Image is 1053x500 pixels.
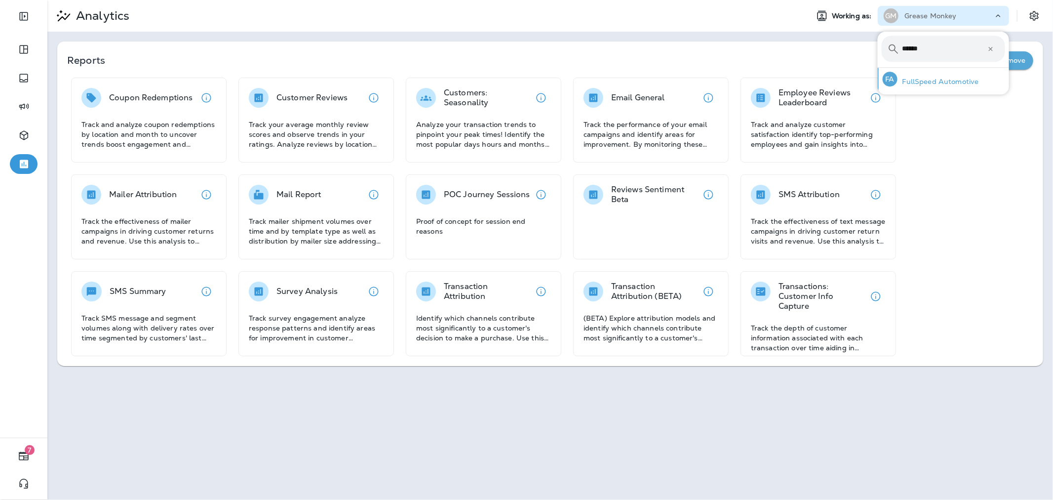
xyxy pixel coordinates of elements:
p: Email General [611,93,665,103]
p: Customer Reviews [276,93,348,103]
div: FA [883,72,897,86]
p: Customers: Seasonality [444,88,531,108]
button: View details [866,185,886,205]
p: SMS Attribution [779,190,840,200]
button: View details [196,88,216,108]
button: 7 [10,446,38,466]
button: View details [866,287,886,306]
p: Identify which channels contribute most significantly to a customer's decision to make a purchase... [416,313,551,343]
button: View details [531,185,551,205]
p: Survey Analysis [276,287,338,296]
p: Proof of concept for session end reasons [416,216,551,236]
button: Settings [1025,7,1043,25]
p: Track mailer shipment volumes over time and by template type as well as distribution by mailer si... [249,216,384,246]
p: SMS Summary [110,287,166,296]
span: 7 [25,445,35,455]
p: Transactions: Customer Info Capture [779,282,866,311]
p: Analyze your transaction trends to pinpoint your peak times! Identify the most popular days hours... [416,120,551,149]
button: View details [699,185,718,205]
p: Track your average monthly review scores and observe trends in your ratings. Analyze reviews by l... [249,120,384,149]
p: Reviews Sentiment Beta [611,185,699,205]
button: View details [531,282,551,301]
p: Analytics [72,8,129,23]
p: Mailer Attribution [109,190,177,200]
div: GM [884,8,898,23]
p: Coupon Redemptions [109,93,193,103]
button: View details [196,282,216,301]
p: Track the effectiveness of text message campaigns in driving customer return visits and revenue. ... [751,216,886,246]
button: View details [196,185,216,205]
p: POC Journey Sessions [444,190,530,200]
p: Track and analyze customer satisfaction identify top-performing employees and gain insights into ... [751,120,886,149]
p: Track the performance of your email campaigns and identify areas for improvement. By monitoring t... [584,120,718,149]
span: Working as: [832,12,874,20]
button: Expand Sidebar [10,6,38,26]
p: (BETA) Explore attribution models and identify which channels contribute most significantly to a ... [584,313,718,343]
p: Grease Monkey [904,12,957,20]
button: FAFullSpeed Automotive [878,68,1009,90]
p: Transaction Attribution (BETA) [611,282,699,301]
button: View details [364,185,384,205]
p: FullSpeed Automotive [897,78,979,85]
p: Track the effectiveness of mailer campaigns in driving customer returns and revenue. Use this ana... [81,216,216,246]
p: Mail Report [276,190,321,200]
button: View details [364,282,384,301]
p: Track survey engagement analyze response patterns and identify areas for improvement in customer ... [249,313,384,343]
p: Track and analyze coupon redemptions by location and month to uncover trends boost engagement and... [81,120,216,149]
button: View details [699,88,718,108]
p: Track SMS message and segment volumes along with delivery rates over time segmented by customers'... [81,313,216,343]
p: Reports [67,53,967,67]
button: View details [699,282,718,301]
p: Track the depth of customer information associated with each transaction over time aiding in asse... [751,323,886,353]
button: View details [531,88,551,108]
button: View details [866,88,886,108]
p: Transaction Attribution [444,282,531,301]
button: View details [364,88,384,108]
p: Employee Reviews Leaderboard [779,88,866,108]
